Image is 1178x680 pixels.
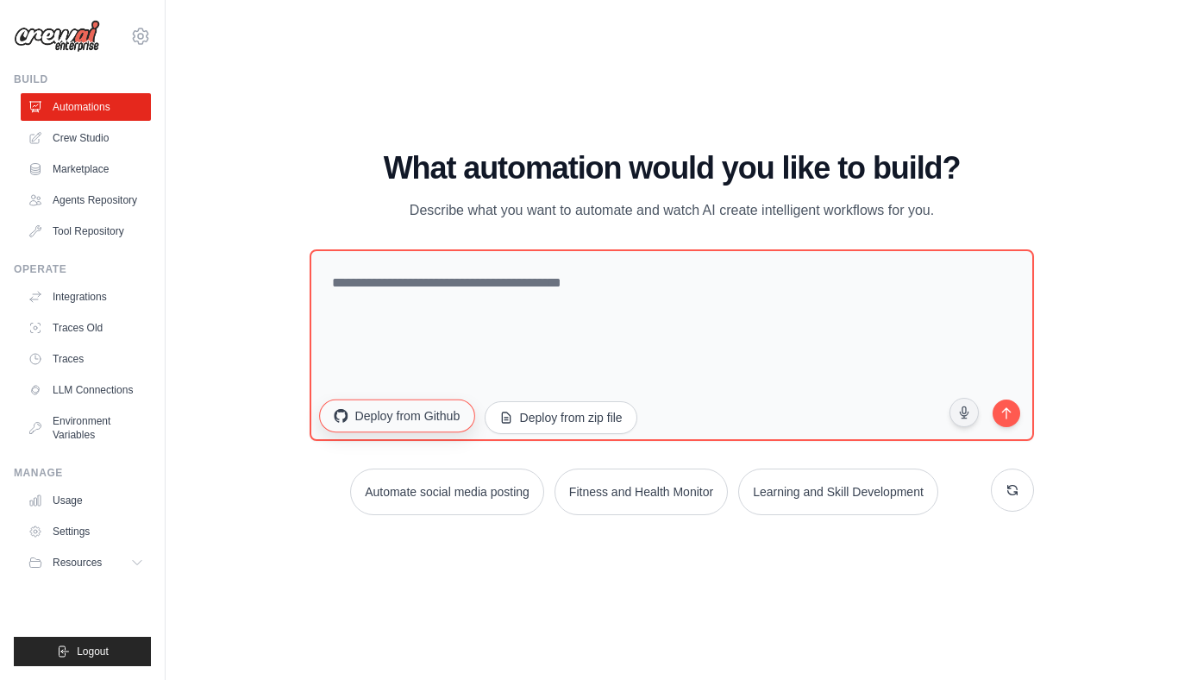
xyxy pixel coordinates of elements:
a: Crew Studio [21,124,151,152]
button: Learning and Skill Development [738,469,938,515]
a: Environment Variables [21,407,151,449]
a: Agents Repository [21,186,151,214]
button: Deploy from zip file [485,401,637,434]
button: Resources [21,549,151,576]
button: Deploy from Github [319,400,474,432]
a: Usage [21,487,151,514]
a: Traces [21,345,151,373]
img: Logo [14,20,100,53]
p: Describe what you want to automate and watch AI create intelligent workflows for you. [382,199,962,222]
a: Traces Old [21,314,151,342]
a: Settings [21,518,151,545]
a: Automations [21,93,151,121]
button: Logout [14,637,151,666]
button: Automate social media posting [350,469,544,515]
span: Resources [53,556,102,570]
a: Tool Repository [21,217,151,245]
a: Marketplace [21,155,151,183]
h1: What automation would you like to build? [310,151,1034,186]
div: Build [14,72,151,86]
a: Integrations [21,283,151,311]
div: Operate [14,262,151,276]
button: Fitness and Health Monitor [555,469,728,515]
a: LLM Connections [21,376,151,404]
div: Manage [14,466,151,480]
span: Logout [77,645,109,658]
